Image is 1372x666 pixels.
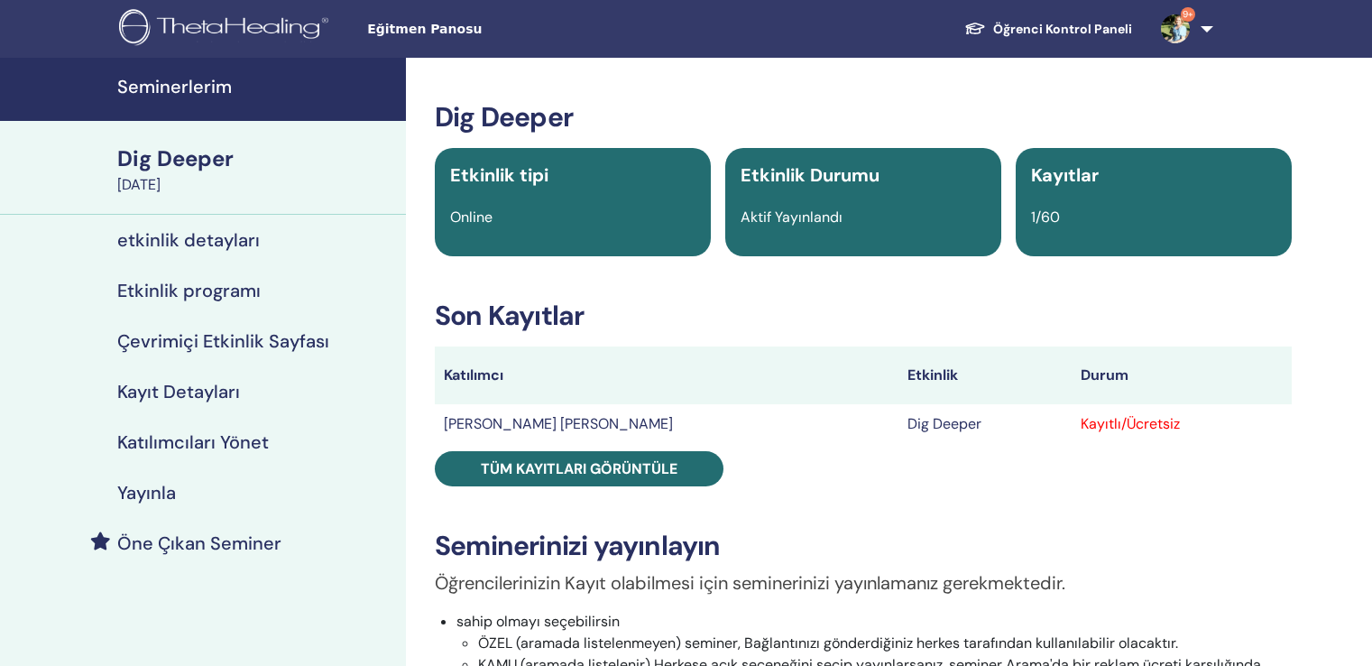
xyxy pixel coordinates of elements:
div: Dig Deeper [117,143,395,174]
li: ÖZEL (aramada listelenmeyen) seminer, Bağlantınızı gönderdiğiniz herkes tarafından kullanılabilir... [478,633,1292,654]
div: [DATE] [117,174,395,196]
h4: Etkinlik programı [117,280,261,301]
a: Dig Deeper[DATE] [106,143,406,196]
h4: Öne Çıkan Seminer [117,532,281,554]
th: Katılımcı [435,347,898,404]
h4: Katılımcıları Yönet [117,431,269,453]
span: Eğitmen Panosu [367,20,638,39]
div: Kayıtlı/Ücretsiz [1081,413,1283,435]
span: Etkinlik Durumu [741,163,879,187]
h4: etkinlik detayları [117,229,260,251]
img: logo.png [119,9,335,50]
span: 9+ [1181,7,1195,22]
p: Öğrencilerinizin Kayıt olabilmesi için seminerinizi yayınlamanız gerekmektedir. [435,569,1292,597]
img: default.jpg [1161,14,1190,43]
td: Dig Deeper [898,404,1072,444]
span: Kayıtlar [1031,163,1099,187]
h4: Seminerlerim [117,76,395,97]
h3: Seminerinizi yayınlayın [435,530,1292,562]
a: Tüm kayıtları görüntüle [435,451,723,486]
span: Tüm kayıtları görüntüle [481,459,677,478]
h4: Kayıt Detayları [117,381,240,402]
h4: Yayınla [117,482,176,504]
th: Durum [1072,347,1292,404]
span: 1/60 [1031,208,1060,227]
h3: Son Kayıtlar [435,300,1292,332]
img: graduation-cap-white.svg [964,21,986,36]
h4: Çevrimiçi Etkinlik Sayfası [117,330,329,352]
span: Aktif Yayınlandı [741,208,843,227]
a: Öğrenci Kontrol Paneli [950,13,1146,46]
span: Etkinlik tipi [450,163,548,187]
h3: Dig Deeper [435,101,1292,134]
th: Etkinlik [898,347,1072,404]
span: Online [450,208,493,227]
td: [PERSON_NAME] [PERSON_NAME] [435,404,898,444]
